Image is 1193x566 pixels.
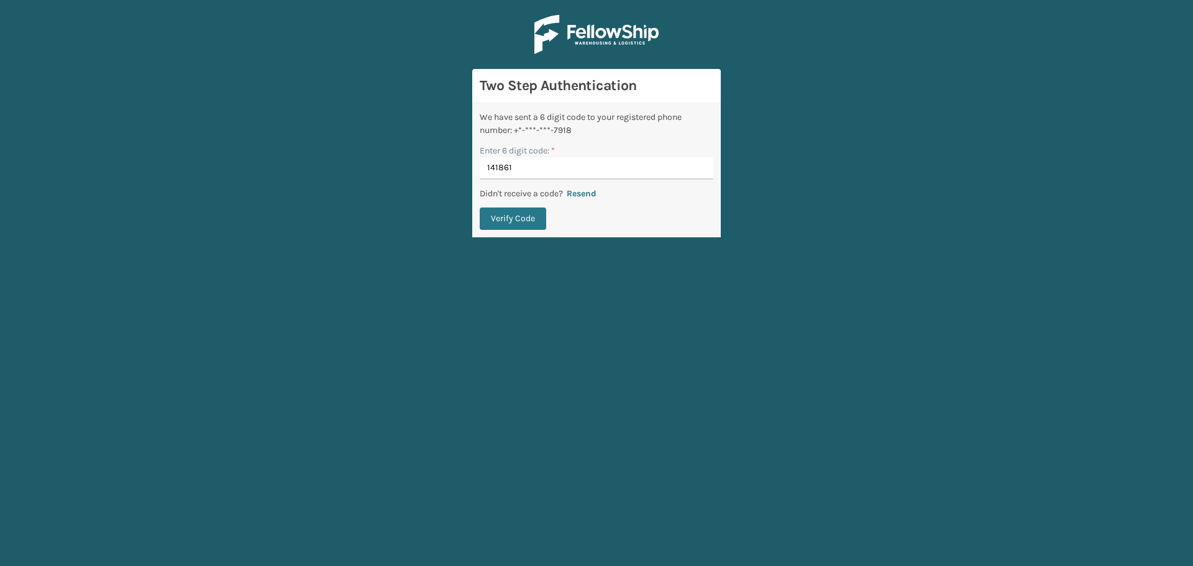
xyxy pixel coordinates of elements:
[563,188,600,199] button: Resend
[480,111,713,137] div: We have sent a 6 digit code to your registered phone number: +*-***-***-7918
[480,187,563,200] p: Didn't receive a code?
[480,208,546,230] button: Verify Code
[480,76,713,95] h3: Two Step Authentication
[480,144,555,157] label: Enter 6 digit code:
[534,15,659,54] img: Logo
